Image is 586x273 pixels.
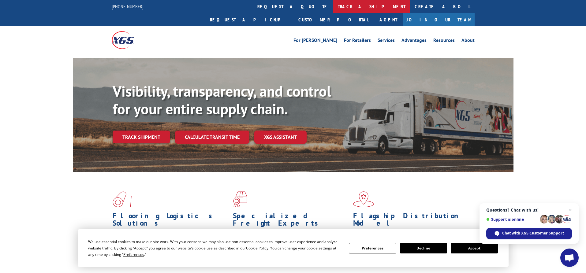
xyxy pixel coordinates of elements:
[451,243,498,253] button: Accept
[88,238,342,258] div: We use essential cookies to make our site work. With your consent, we may also use non-essential ...
[344,38,371,45] a: For Retailers
[254,131,307,144] a: XGS ASSISTANT
[113,191,132,207] img: xgs-icon-total-supply-chain-intelligence-red
[461,38,475,45] a: About
[403,13,475,26] a: Join Our Team
[353,191,374,207] img: xgs-icon-flagship-distribution-model-red
[373,13,403,26] a: Agent
[293,38,337,45] a: For [PERSON_NAME]
[486,217,538,222] span: Support is online
[205,13,294,26] a: Request a pickup
[560,249,579,267] a: Open chat
[433,38,455,45] a: Resources
[486,228,572,239] span: Chat with XGS Customer Support
[502,231,564,236] span: Chat with XGS Customer Support
[378,38,395,45] a: Services
[78,229,509,267] div: Cookie Consent Prompt
[353,212,469,230] h1: Flagship Distribution Model
[400,243,447,253] button: Decline
[113,131,170,143] a: Track shipment
[175,131,249,144] a: Calculate transit time
[294,13,373,26] a: Customer Portal
[112,3,144,9] a: [PHONE_NUMBER]
[233,212,349,230] h1: Specialized Freight Experts
[113,212,228,230] h1: Flooring Logistics Solutions
[113,82,331,118] b: Visibility, transparency, and control for your entire supply chain.
[401,38,427,45] a: Advantages
[233,191,247,207] img: xgs-icon-focused-on-flooring-red
[486,208,572,212] span: Questions? Chat with us!
[123,252,144,257] span: Preferences
[246,245,268,251] span: Cookie Policy
[349,243,396,253] button: Preferences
